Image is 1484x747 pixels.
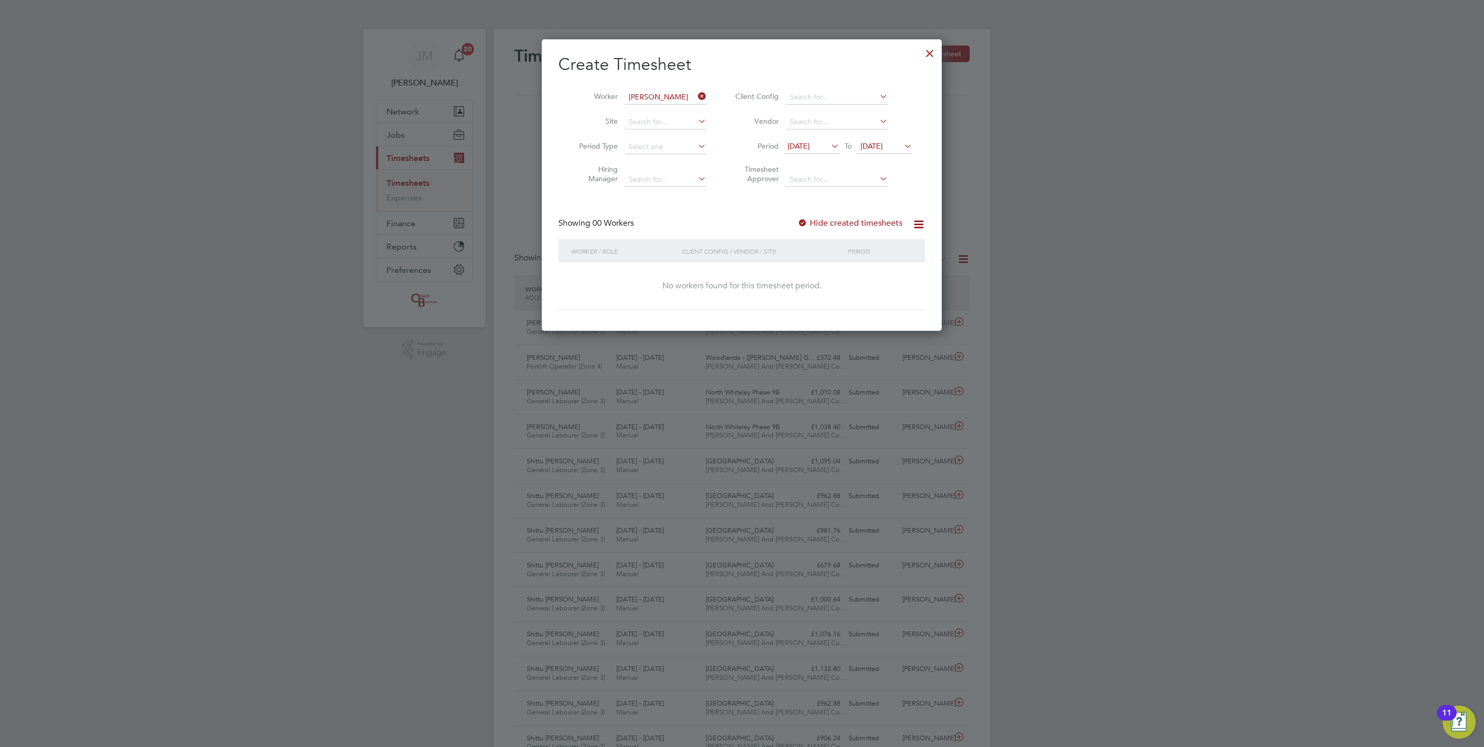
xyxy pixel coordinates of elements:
div: No workers found for this timesheet period. [569,281,915,291]
div: 11 [1442,713,1451,726]
div: Client Config / Vendor / Site [679,239,845,263]
div: Worker / Role [569,239,679,263]
input: Search for... [786,115,888,129]
input: Search for... [786,90,888,105]
input: Search for... [625,90,706,105]
input: Select one [625,140,706,154]
label: Hide created timesheets [797,218,902,228]
span: [DATE] [860,141,883,151]
span: 00 Workers [592,218,634,228]
input: Search for... [786,172,888,187]
input: Search for... [625,172,706,187]
div: Period [845,239,915,263]
h2: Create Timesheet [558,54,925,76]
span: To [841,139,855,153]
span: [DATE] [788,141,810,151]
label: Period [732,141,779,151]
label: Period Type [571,141,618,151]
label: Vendor [732,116,779,126]
label: Site [571,116,618,126]
div: Showing [558,218,636,229]
label: Hiring Manager [571,165,618,183]
button: Open Resource Center, 11 new notifications [1443,706,1476,739]
label: Timesheet Approver [732,165,779,183]
label: Worker [571,92,618,101]
input: Search for... [625,115,706,129]
label: Client Config [732,92,779,101]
